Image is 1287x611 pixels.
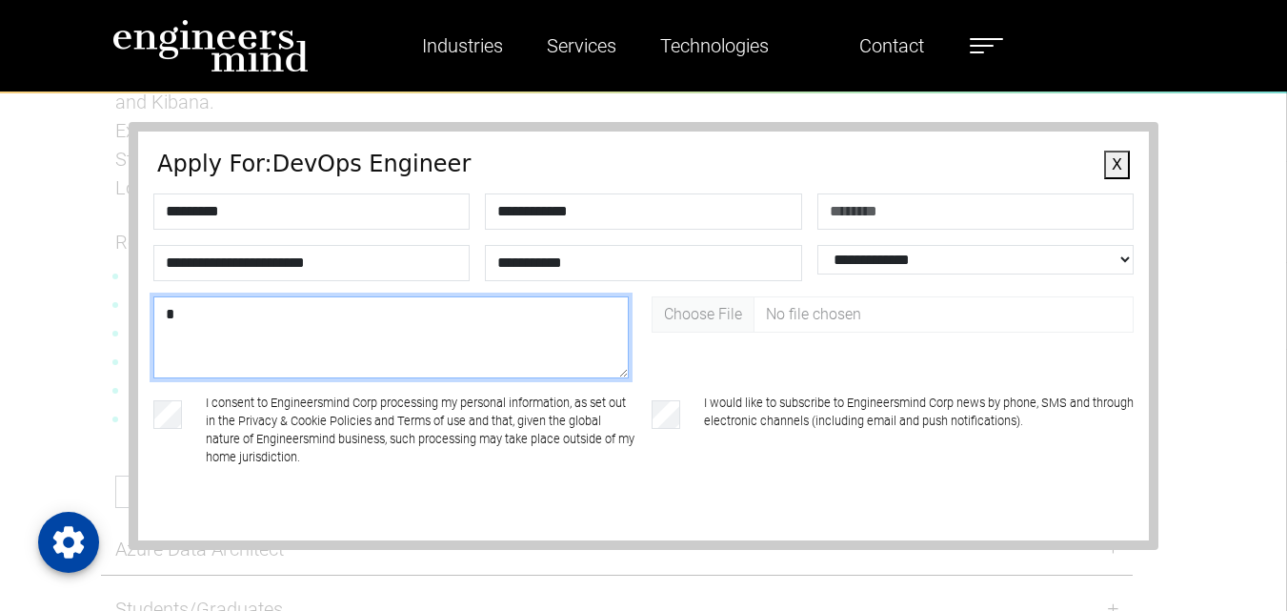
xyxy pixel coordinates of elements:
[112,19,309,72] img: logo
[206,394,635,467] label: I consent to Engineersmind Corp processing my personal information, as set out in the Privacy & C...
[157,515,447,589] iframe: reCAPTCHA
[1104,151,1130,179] button: X
[704,394,1134,467] label: I would like to subscribe to Engineersmind Corp news by phone, SMS and through electronic channel...
[653,24,776,68] a: Technologies
[539,24,624,68] a: Services
[414,24,511,68] a: Industries
[852,24,932,68] a: Contact
[157,151,1130,178] h4: Apply For: DevOps Engineer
